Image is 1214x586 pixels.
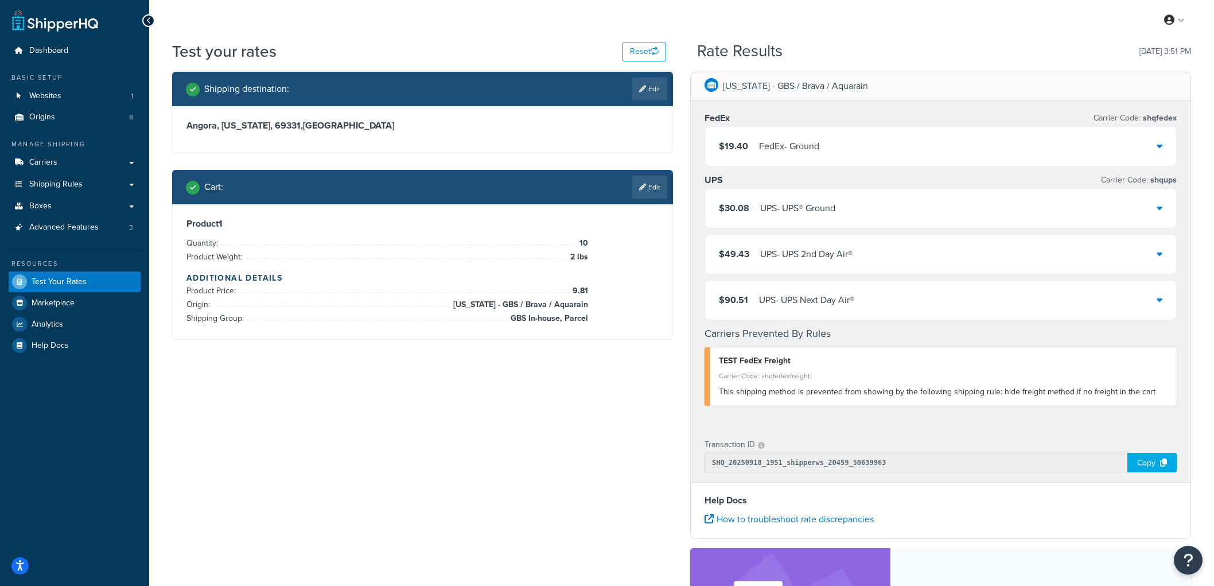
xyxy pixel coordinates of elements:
[186,120,659,131] h3: Angora, [US_STATE], 69331 , [GEOGRAPHIC_DATA]
[9,86,141,107] li: Websites
[9,152,141,173] a: Carriers
[1101,172,1177,188] p: Carrier Code:
[9,259,141,269] div: Resources
[760,200,835,216] div: UPS - UPS® Ground
[1141,112,1177,124] span: shqfedex
[32,277,87,287] span: Test Your Rates
[719,139,748,153] span: $19.40
[705,174,723,186] h3: UPS
[9,271,141,292] a: Test Your Rates
[129,112,133,122] span: 8
[705,112,730,124] h3: FedEx
[1174,546,1203,575] button: Open Resource Center
[719,368,1168,384] div: Carrier Code: shqfedexfreight
[9,139,141,149] div: Manage Shipping
[705,326,1177,341] h4: Carriers Prevented By Rules
[9,174,141,195] a: Shipping Rules
[567,250,588,264] span: 2 lbs
[29,112,55,122] span: Origins
[9,107,141,128] li: Origins
[186,312,247,324] span: Shipping Group:
[1127,453,1177,472] div: Copy
[9,314,141,335] a: Analytics
[129,223,133,232] span: 3
[759,138,819,154] div: FedEx - Ground
[29,223,99,232] span: Advanced Features
[29,180,83,189] span: Shipping Rules
[186,272,659,284] h4: Additional Details
[9,217,141,238] li: Advanced Features
[32,298,75,308] span: Marketplace
[705,513,874,526] a: How to troubleshoot rate discrepancies
[1148,174,1177,186] span: shqups
[719,247,749,261] span: $49.43
[9,335,141,356] a: Help Docs
[29,46,68,56] span: Dashboard
[1139,44,1191,60] p: [DATE] 3:51 PM
[577,236,588,250] span: 10
[186,218,659,230] h3: Product 1
[719,353,1168,369] div: TEST FedEx Freight
[29,158,57,168] span: Carriers
[450,298,588,312] span: [US_STATE] - GBS / Brava / Aquarain
[697,42,783,60] h2: Rate Results
[719,201,749,215] span: $30.08
[29,91,61,101] span: Websites
[172,40,277,63] h1: Test your rates
[32,320,63,329] span: Analytics
[9,86,141,107] a: Websites1
[9,107,141,128] a: Origins8
[723,78,868,94] p: [US_STATE] - GBS / Brava / Aquarain
[186,298,213,311] span: Origin:
[9,40,141,61] a: Dashboard
[204,84,289,94] h2: Shipping destination :
[705,437,755,453] p: Transaction ID
[632,176,667,199] a: Edit
[9,73,141,83] div: Basic Setup
[186,237,221,249] span: Quantity:
[719,293,748,306] span: $90.51
[570,284,588,298] span: 9.81
[29,201,52,211] span: Boxes
[759,292,854,308] div: UPS - UPS Next Day Air®
[1094,110,1177,126] p: Carrier Code:
[622,42,666,61] button: Reset
[632,77,667,100] a: Edit
[760,246,853,262] div: UPS - UPS 2nd Day Air®
[186,251,245,263] span: Product Weight:
[204,182,223,192] h2: Cart :
[705,494,1177,507] h4: Help Docs
[32,341,69,351] span: Help Docs
[719,386,1155,398] span: This shipping method is prevented from showing by the following shipping rule: hide freight metho...
[9,293,141,313] a: Marketplace
[9,217,141,238] a: Advanced Features3
[9,196,141,217] a: Boxes
[508,312,588,325] span: GBS In-house, Parcel
[186,285,239,297] span: Product Price:
[131,91,133,101] span: 1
